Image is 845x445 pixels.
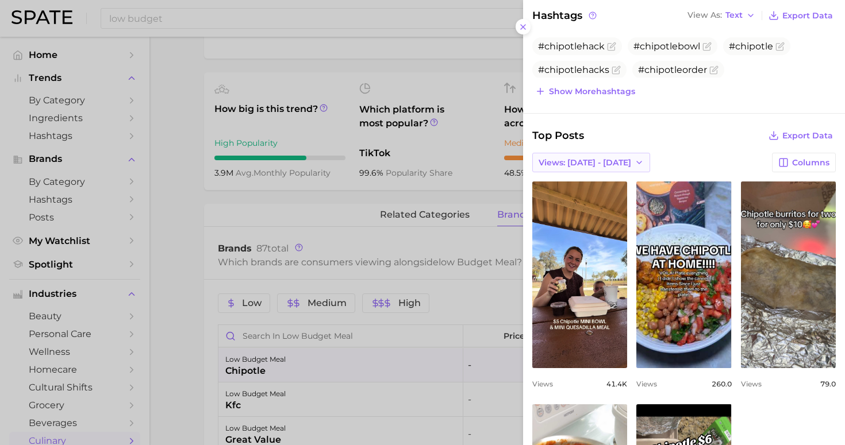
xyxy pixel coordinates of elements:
span: Views [532,380,553,388]
button: Export Data [766,7,836,24]
button: Flag as miscategorized or irrelevant [702,42,712,51]
span: Top Posts [532,127,584,144]
span: Export Data [782,11,833,21]
button: Flag as miscategorized or irrelevant [607,42,616,51]
span: #chipotlehacks [538,64,609,75]
span: Show more hashtags [549,87,635,96]
button: Show morehashtags [532,83,638,99]
span: Hashtags [532,7,598,24]
span: Views: [DATE] - [DATE] [539,158,631,168]
button: View AsText [685,8,758,23]
button: Flag as miscategorized or irrelevant [612,65,621,75]
span: Views [741,380,762,388]
span: Export Data [782,131,833,141]
button: Flag as miscategorized or irrelevant [709,65,719,75]
span: 79.0 [820,380,836,388]
span: Text [725,12,743,18]
span: Columns [792,158,829,168]
span: Views [636,380,657,388]
span: 260.0 [712,380,732,388]
span: #chipotle [729,41,773,52]
span: #chipotlehack [538,41,605,52]
button: Flag as miscategorized or irrelevant [775,42,785,51]
span: 41.4k [606,380,627,388]
span: #chipotlebowl [633,41,700,52]
span: View As [687,12,722,18]
span: #chipotleorder [638,64,707,75]
button: Columns [772,153,836,172]
button: Export Data [766,127,836,144]
button: Views: [DATE] - [DATE] [532,153,650,172]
